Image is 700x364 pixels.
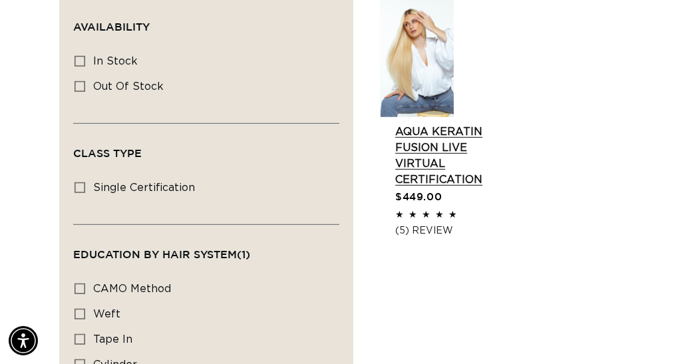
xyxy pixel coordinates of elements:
span: In stock [93,56,138,67]
span: Tape In [93,334,132,345]
summary: Education By Hair system (1 selected) [73,225,339,273]
span: Weft [93,309,120,319]
a: AQUA Keratin Fusion LIVE VIRTUAL Certification [395,124,482,188]
div: Accessibility Menu [9,326,38,355]
span: (1) [237,248,250,260]
span: CAMO Method [93,283,171,294]
span: Education By Hair system [73,248,250,260]
span: Class Type [73,147,142,159]
span: single certification [93,182,195,193]
span: Availability [73,21,150,33]
summary: Class Type (0 selected) [73,124,339,172]
span: Out of stock [93,81,164,92]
